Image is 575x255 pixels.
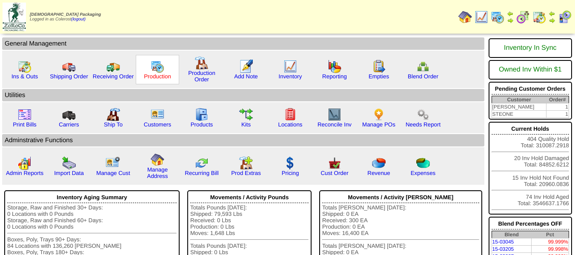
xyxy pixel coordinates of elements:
[185,170,218,176] a: Recurring Bill
[151,108,164,121] img: customers.gif
[106,156,121,170] img: managecust.png
[492,83,569,95] div: Pending Customer Orders
[231,170,261,176] a: Prod Extras
[322,192,479,203] div: Movements / Activity [PERSON_NAME]
[492,123,569,135] div: Current Holds
[96,170,130,176] a: Manage Cust
[328,156,341,170] img: cust_order.png
[144,121,171,128] a: Customers
[492,218,569,229] div: Blend Percentages OFF
[278,121,302,128] a: Locations
[507,17,514,24] img: arrowright.gif
[372,156,386,170] img: pie_chart.png
[144,73,171,80] a: Production
[2,134,484,146] td: Adminstrative Functions
[191,121,213,128] a: Products
[241,121,251,128] a: Kits
[18,156,31,170] img: graph2.png
[416,156,430,170] img: pie_chart2.png
[71,17,86,22] a: (logout)
[362,121,395,128] a: Manage POs
[492,246,514,252] a: 15-03205
[492,231,532,238] th: Blend
[408,73,438,80] a: Blend Order
[458,10,472,24] img: home.gif
[489,122,572,215] div: 404 Quality Hold Total: 310087.2918 20 Inv Hold Damaged Total: 84852.6212 15 Inv Hold Not Found T...
[2,89,484,101] td: Utilities
[7,192,177,203] div: Inventory Aging Summary
[328,60,341,73] img: graph.gif
[492,111,546,118] td: STEONE
[411,170,436,176] a: Expenses
[62,60,76,73] img: truck.gif
[372,60,386,73] img: workorder.gif
[151,60,164,73] img: calendarprod.gif
[416,60,430,73] img: network.png
[283,108,297,121] img: locations.gif
[54,170,84,176] a: Import Data
[62,156,76,170] img: import.gif
[369,73,389,80] a: Empties
[50,73,88,80] a: Shipping Order
[532,246,569,253] td: 99.998%
[188,70,215,83] a: Production Order
[195,156,209,170] img: reconcile.gif
[549,17,555,24] img: arrowright.gif
[318,121,352,128] a: Reconcile Inv
[328,108,341,121] img: line_graph2.gif
[195,56,209,70] img: factory.gif
[406,121,441,128] a: Needs Report
[195,108,209,121] img: cabinet.gif
[507,10,514,17] img: arrowleft.gif
[475,10,488,24] img: line_graph.gif
[320,170,348,176] a: Cust Order
[239,108,253,121] img: workflow.gif
[18,108,31,121] img: invoice2.gif
[2,37,484,50] td: General Management
[532,231,569,238] th: Pct
[13,121,37,128] a: Print Bills
[492,103,546,111] td: [PERSON_NAME]
[532,238,569,246] td: 99.999%
[516,10,530,24] img: calendarblend.gif
[11,73,38,80] a: Ins & Outs
[59,121,79,128] a: Carriers
[416,108,430,121] img: workflow.png
[62,108,76,121] img: truck3.gif
[93,73,134,80] a: Receiving Order
[30,12,101,17] span: [DEMOGRAPHIC_DATA] Packaging
[151,153,164,166] img: home.gif
[106,108,120,121] img: factory2.gif
[18,60,31,73] img: calendarinout.gif
[546,96,569,103] th: Order#
[3,3,26,31] img: zoroco-logo-small.webp
[283,156,297,170] img: dollar.gif
[532,10,546,24] img: calendarinout.gif
[279,73,302,80] a: Inventory
[372,108,386,121] img: po.png
[283,60,297,73] img: line_graph.gif
[558,10,572,24] img: calendarcustomer.gif
[147,166,168,179] a: Manage Address
[492,96,546,103] th: Customer
[492,239,514,245] a: 15-03045
[492,40,569,56] div: Inventory In Sync
[234,73,258,80] a: Add Note
[546,111,569,118] td: 1
[104,121,123,128] a: Ship To
[106,60,120,73] img: truck2.gif
[549,10,555,17] img: arrowleft.gif
[367,170,390,176] a: Revenue
[282,170,299,176] a: Pricing
[190,192,309,203] div: Movements / Activity Pounds
[492,62,569,78] div: Owned Inv Within $1
[30,12,101,22] span: Logged in as Colerost
[239,156,253,170] img: prodextras.gif
[239,60,253,73] img: orders.gif
[491,10,504,24] img: calendarprod.gif
[6,170,43,176] a: Admin Reports
[322,73,347,80] a: Reporting
[546,103,569,111] td: 1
